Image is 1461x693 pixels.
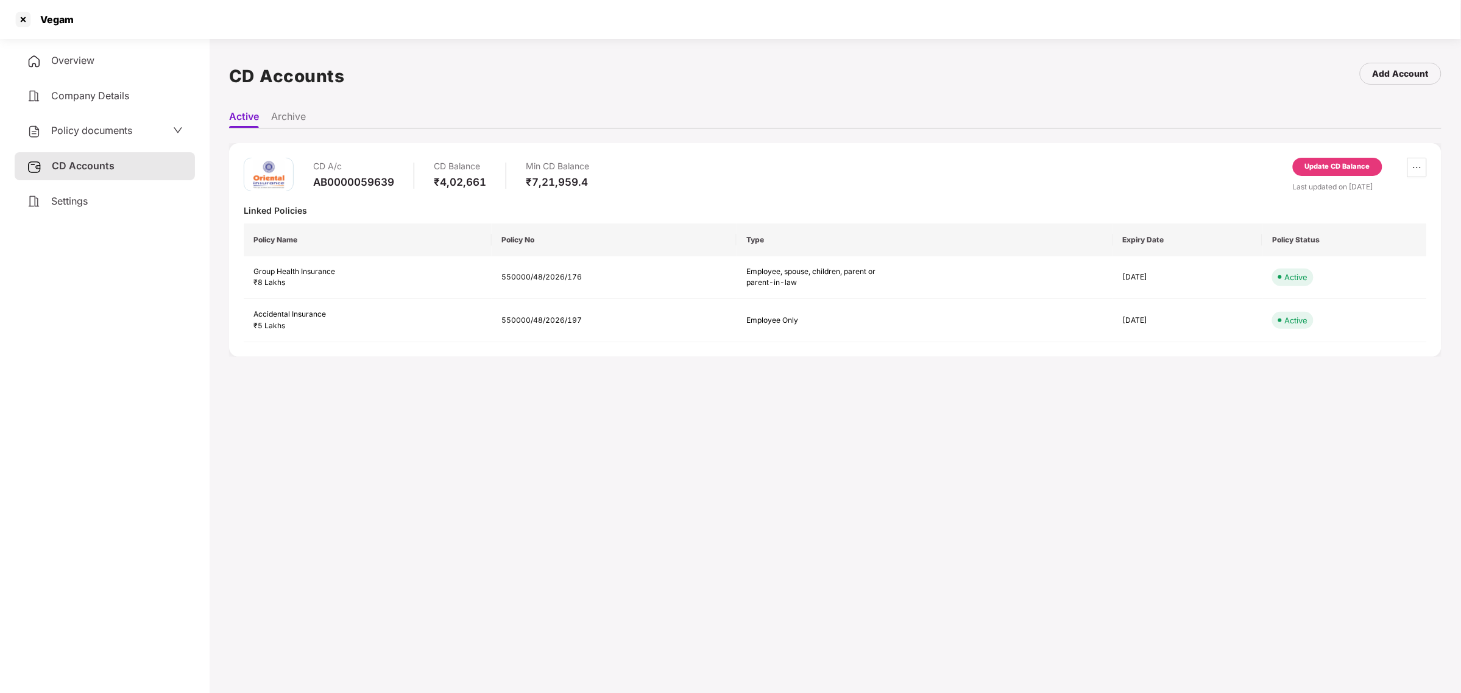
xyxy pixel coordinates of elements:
[526,175,589,189] div: ₹7,21,959.4
[1407,158,1427,177] button: ellipsis
[27,160,42,174] img: svg+xml;base64,PHN2ZyB3aWR0aD0iMjUiIGhlaWdodD0iMjQiIHZpZXdCb3g9IjAgMCAyNSAyNCIgZmlsbD0ibm9uZSIgeG...
[253,278,285,287] span: ₹8 Lakhs
[1408,163,1426,172] span: ellipsis
[27,54,41,69] img: svg+xml;base64,PHN2ZyB4bWxucz0iaHR0cDovL3d3dy53My5vcmcvMjAwMC9zdmciIHdpZHRoPSIyNCIgaGVpZ2h0PSIyNC...
[1262,223,1427,256] th: Policy Status
[51,195,88,207] span: Settings
[737,223,1113,256] th: Type
[1113,256,1262,300] td: [DATE]
[253,309,482,320] div: Accidental Insurance
[52,160,115,172] span: CD Accounts
[526,158,589,175] div: Min CD Balance
[1284,271,1307,283] div: Active
[492,256,737,300] td: 550000/48/2026/176
[271,110,306,128] li: Archive
[244,205,1427,216] div: Linked Policies
[1113,223,1262,256] th: Expiry Date
[313,175,394,189] div: AB0000059639
[253,321,285,330] span: ₹5 Lakhs
[434,158,486,175] div: CD Balance
[313,158,394,175] div: CD A/c
[27,89,41,104] img: svg+xml;base64,PHN2ZyB4bWxucz0iaHR0cDovL3d3dy53My5vcmcvMjAwMC9zdmciIHdpZHRoPSIyNCIgaGVpZ2h0PSIyNC...
[492,223,737,256] th: Policy No
[229,110,259,128] li: Active
[1113,299,1262,342] td: [DATE]
[27,194,41,209] img: svg+xml;base64,PHN2ZyB4bWxucz0iaHR0cDovL3d3dy53My5vcmcvMjAwMC9zdmciIHdpZHRoPSIyNCIgaGVpZ2h0PSIyNC...
[33,13,74,26] div: Vegam
[250,157,287,193] img: oi.png
[253,266,482,278] div: Group Health Insurance
[492,299,737,342] td: 550000/48/2026/197
[1373,67,1429,80] div: Add Account
[51,124,132,136] span: Policy documents
[1293,181,1427,192] div: Last updated on [DATE]
[244,223,492,256] th: Policy Name
[1284,314,1307,326] div: Active
[27,124,41,139] img: svg+xml;base64,PHN2ZyB4bWxucz0iaHR0cDovL3d3dy53My5vcmcvMjAwMC9zdmciIHdpZHRoPSIyNCIgaGVpZ2h0PSIyNC...
[1305,161,1370,172] div: Update CD Balance
[229,63,345,90] h1: CD Accounts
[434,175,486,189] div: ₹4,02,661
[173,125,183,135] span: down
[51,54,94,66] span: Overview
[51,90,129,102] span: Company Details
[746,315,880,326] div: Employee Only
[746,266,880,289] div: Employee, spouse, children, parent or parent-in-law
